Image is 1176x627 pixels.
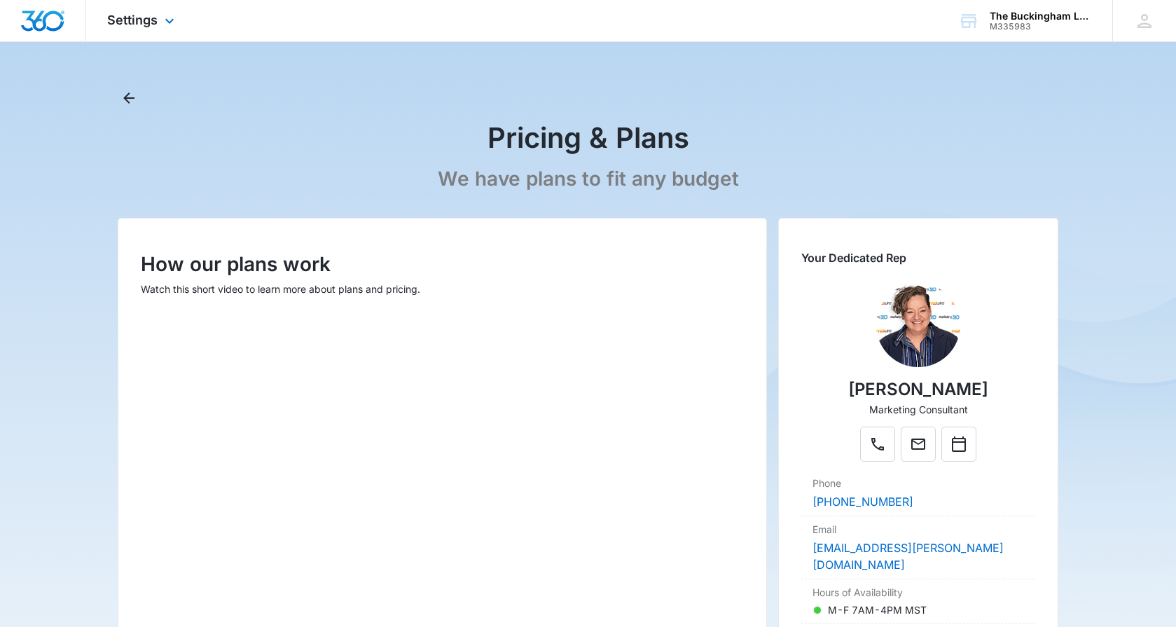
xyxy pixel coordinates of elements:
div: Phone[PHONE_NUMBER] [801,470,1035,516]
div: account name [990,11,1092,22]
button: Calendar [941,427,976,462]
p: How our plans work [141,249,744,279]
div: account id [990,22,1092,32]
p: Watch this short video to learn more about plans and pricing. [141,282,744,296]
dt: Hours of Availability [812,585,1024,600]
p: We have plans to fit any budget [438,167,739,191]
a: [PHONE_NUMBER] [812,495,913,509]
img: Kresta MacKinnon [876,283,960,367]
p: M-F 7AM-4PM MST [828,602,927,617]
h1: Pricing & Plans [487,120,689,156]
p: [PERSON_NAME] [848,377,988,402]
button: Phone [860,427,895,462]
a: [EMAIL_ADDRESS][PERSON_NAME][DOMAIN_NAME] [812,541,1004,572]
div: Hours of AvailabilityM-F 7AM-4PM MST [801,579,1035,623]
span: Settings [107,13,158,27]
button: Mail [901,427,936,462]
p: Marketing Consultant [869,402,968,417]
p: Your Dedicated Rep [801,249,1035,266]
div: Email[EMAIL_ADDRESS][PERSON_NAME][DOMAIN_NAME] [801,516,1035,579]
dt: Phone [812,476,1024,490]
dt: Email [812,522,1024,537]
button: Back [118,87,140,109]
